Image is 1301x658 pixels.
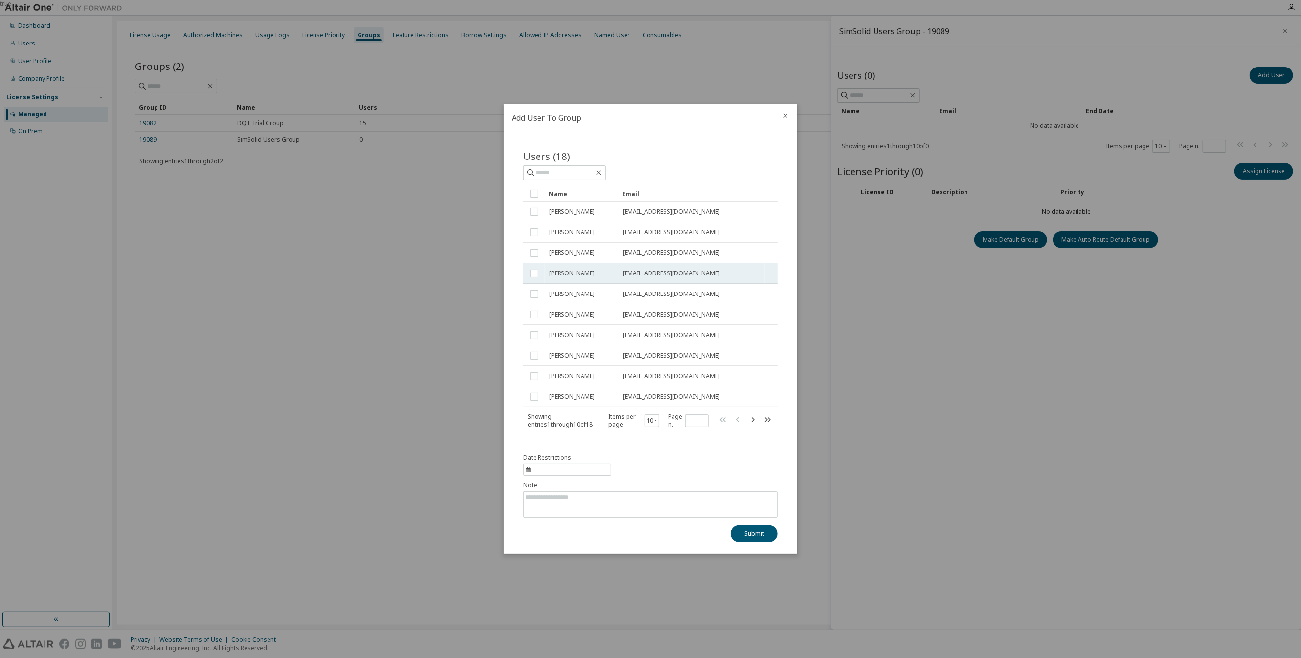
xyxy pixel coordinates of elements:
span: [PERSON_NAME] [549,393,595,401]
span: Page n. [668,413,709,429]
button: close [782,112,789,120]
span: [PERSON_NAME] [549,270,595,277]
h2: Add User To Group [504,104,774,132]
button: information [523,454,611,476]
span: [PERSON_NAME] [549,372,595,380]
span: [PERSON_NAME] [549,352,595,360]
span: [EMAIL_ADDRESS][DOMAIN_NAME] [623,331,720,339]
span: Items per page [608,413,659,429]
div: Name [549,186,614,202]
span: Users (18) [523,149,570,163]
label: Note [523,481,778,489]
span: [PERSON_NAME] [549,331,595,339]
button: 10 [647,417,657,425]
span: [PERSON_NAME] [549,290,595,298]
span: [EMAIL_ADDRESS][DOMAIN_NAME] [623,372,720,380]
span: [EMAIL_ADDRESS][DOMAIN_NAME] [623,270,720,277]
span: [EMAIL_ADDRESS][DOMAIN_NAME] [623,393,720,401]
span: [PERSON_NAME] [549,228,595,236]
span: [PERSON_NAME] [549,249,595,257]
span: [PERSON_NAME] [549,208,595,216]
span: [EMAIL_ADDRESS][DOMAIN_NAME] [623,311,720,318]
span: [EMAIL_ADDRESS][DOMAIN_NAME] [623,352,720,360]
span: [EMAIL_ADDRESS][DOMAIN_NAME] [623,249,720,257]
span: Showing entries 1 through 10 of 18 [528,412,593,429]
span: Date Restrictions [523,454,571,462]
span: [EMAIL_ADDRESS][DOMAIN_NAME] [623,208,720,216]
span: [PERSON_NAME] [549,311,595,318]
span: [EMAIL_ADDRESS][DOMAIN_NAME] [623,290,720,298]
div: Email [622,186,761,202]
span: [EMAIL_ADDRESS][DOMAIN_NAME] [623,228,720,236]
button: Submit [731,525,778,542]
